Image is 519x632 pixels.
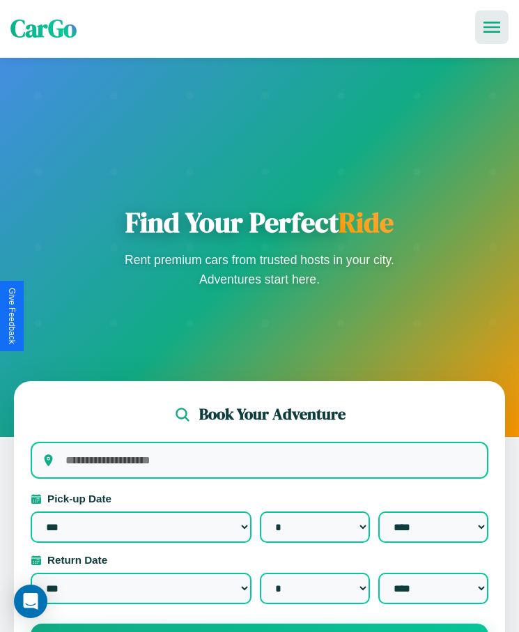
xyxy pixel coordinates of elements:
div: Open Intercom Messenger [14,585,47,618]
h2: Book Your Adventure [199,403,346,425]
h1: Find Your Perfect [121,206,399,239]
label: Return Date [31,554,488,566]
span: CarGo [10,12,77,45]
span: Ride [339,203,394,241]
label: Pick-up Date [31,493,488,504]
div: Give Feedback [7,288,17,344]
p: Rent premium cars from trusted hosts in your city. Adventures start here. [121,250,399,289]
